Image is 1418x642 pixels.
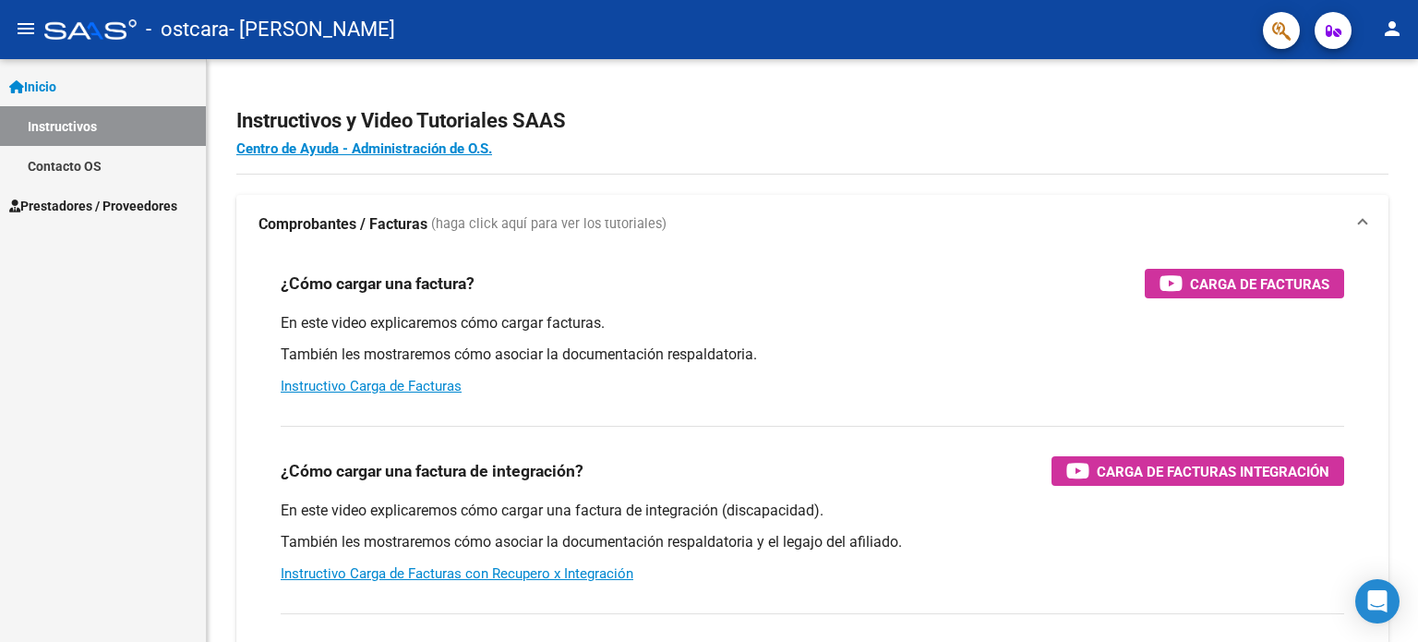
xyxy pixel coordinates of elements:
span: Prestadores / Proveedores [9,196,177,216]
p: En este video explicaremos cómo cargar facturas. [281,313,1344,333]
span: (haga click aquí para ver los tutoriales) [431,214,667,235]
h3: ¿Cómo cargar una factura de integración? [281,458,583,484]
a: Centro de Ayuda - Administración de O.S. [236,140,492,157]
span: Carga de Facturas [1190,273,1329,296]
p: También les mostraremos cómo asociar la documentación respaldatoria y el legajo del afiliado. [281,532,1344,552]
strong: Comprobantes / Facturas [258,214,427,235]
span: Inicio [9,77,56,97]
button: Carga de Facturas [1145,269,1344,298]
span: - [PERSON_NAME] [229,9,395,50]
span: Carga de Facturas Integración [1097,460,1329,483]
h3: ¿Cómo cargar una factura? [281,271,475,297]
mat-icon: person [1381,18,1403,40]
a: Instructivo Carga de Facturas con Recupero x Integración [281,565,633,582]
button: Carga de Facturas Integración [1051,456,1344,486]
div: Open Intercom Messenger [1355,579,1400,624]
p: En este video explicaremos cómo cargar una factura de integración (discapacidad). [281,501,1344,521]
mat-icon: menu [15,18,37,40]
h2: Instructivos y Video Tutoriales SAAS [236,103,1388,139]
a: Instructivo Carga de Facturas [281,378,462,394]
span: - ostcara [146,9,229,50]
p: También les mostraremos cómo asociar la documentación respaldatoria. [281,345,1344,365]
mat-expansion-panel-header: Comprobantes / Facturas (haga click aquí para ver los tutoriales) [236,195,1388,254]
